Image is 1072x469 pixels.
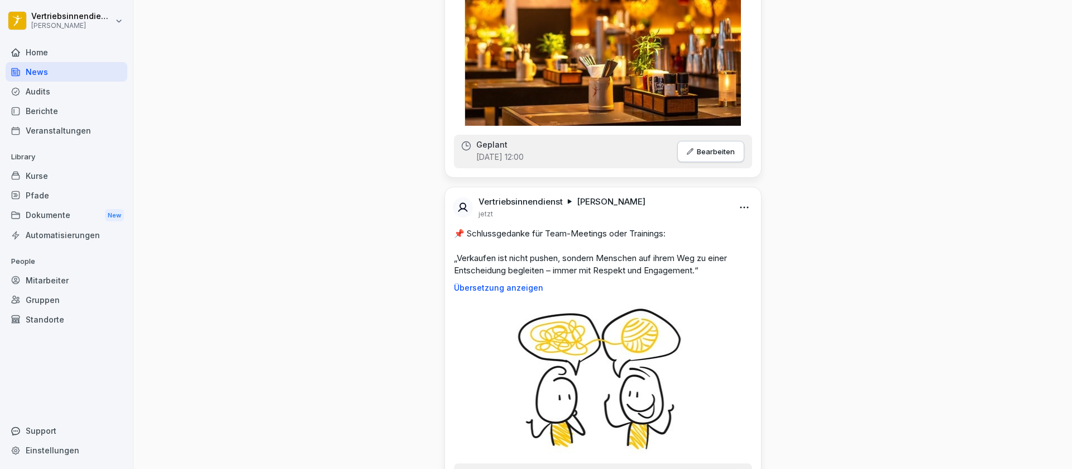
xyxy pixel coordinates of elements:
a: Gruppen [6,290,127,310]
a: Mitarbeiter [6,271,127,290]
a: DokumenteNew [6,205,127,226]
p: People [6,253,127,271]
a: Pfade [6,186,127,205]
a: Automatisierungen [6,225,127,245]
p: Library [6,148,127,166]
p: Vertriebsinnendienst [478,196,563,207]
p: Geplant [476,140,508,149]
div: Dokumente [6,205,127,226]
p: [DATE] 12:00 [476,151,524,163]
p: jetzt [478,210,493,219]
div: Support [6,421,127,440]
img: c7s9wci2otltl9f9au82gomi.png [495,301,711,454]
a: Standorte [6,310,127,329]
p: Übersetzung anzeigen [454,283,752,292]
p: Vertriebsinnendienst [31,12,113,21]
a: Veranstaltungen [6,121,127,140]
p: Bearbeiten [697,147,735,156]
a: News [6,62,127,82]
div: New [105,209,124,222]
a: Audits [6,82,127,101]
a: Einstellungen [6,440,127,460]
p: [PERSON_NAME] [31,22,113,30]
p: 📌 Schlussgedanke für Team-Meetings oder Trainings: „Verkaufen ist nicht pushen, sondern Menschen ... [454,228,752,277]
button: Bearbeiten [677,141,744,162]
a: Home [6,42,127,62]
p: [PERSON_NAME] [577,196,645,207]
a: Kurse [6,166,127,186]
a: Berichte [6,101,127,121]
